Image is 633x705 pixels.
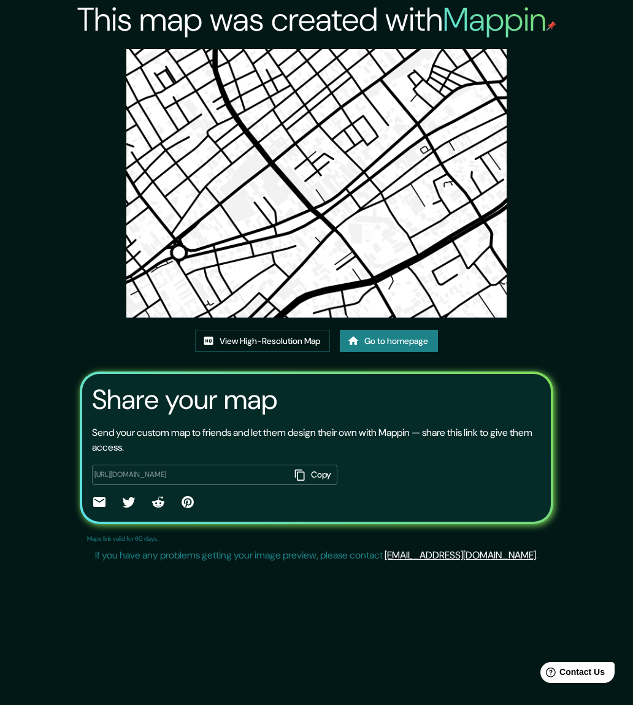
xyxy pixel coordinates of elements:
a: Go to homepage [340,330,438,352]
a: [EMAIL_ADDRESS][DOMAIN_NAME] [385,549,536,562]
img: mappin-pin [547,21,556,31]
iframe: Help widget launcher [524,657,620,692]
h3: Share your map [92,384,277,416]
p: Send your custom map to friends and let them design their own with Mappin — share this link to gi... [92,425,541,455]
button: Copy [290,465,337,485]
p: Maps link valid for 60 days. [87,534,158,543]
a: View High-Resolution Map [195,330,330,352]
p: If you have any problems getting your image preview, please contact . [95,548,538,563]
img: created-map [126,49,506,318]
